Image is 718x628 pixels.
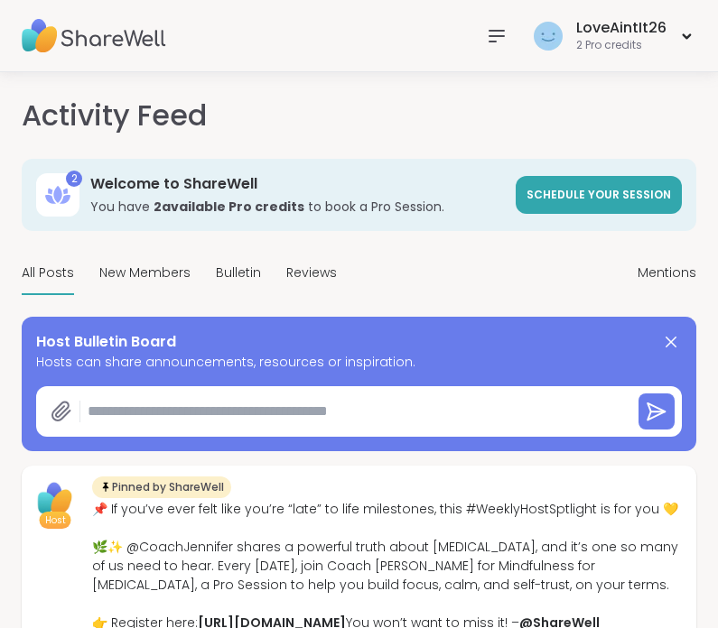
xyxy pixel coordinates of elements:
span: Hosts can share announcements, resources or inspiration. [36,353,682,372]
h3: You have to book a Pro Session. [90,198,505,216]
span: Bulletin [216,263,261,282]
a: Schedule your session [516,176,682,214]
img: ShareWell [33,476,78,522]
span: New Members [99,263,191,282]
img: ShareWell Nav Logo [22,5,166,68]
span: Reviews [286,263,337,282]
div: LoveAintIt26 [576,18,667,38]
span: Host [45,513,66,527]
div: Pinned by ShareWell [92,476,231,498]
div: 2 [66,171,82,187]
span: All Posts [22,263,74,282]
div: 2 Pro credits [576,38,667,53]
span: Mentions [638,263,696,282]
h1: Activity Feed [22,94,207,137]
span: Host Bulletin Board [36,331,176,353]
span: Schedule your session [527,187,671,202]
h3: Welcome to ShareWell [90,174,505,194]
img: LoveAintIt26 [534,22,563,51]
b: 2 available Pro credit s [154,198,304,216]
